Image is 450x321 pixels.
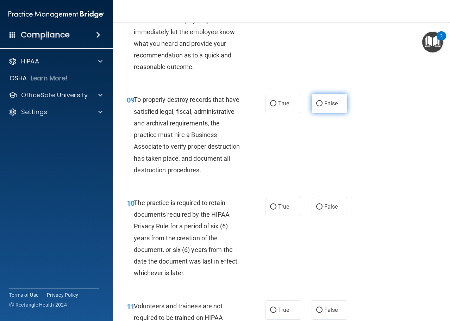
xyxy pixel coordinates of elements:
[422,32,443,53] button: Open Resource Center, 2 new notifications
[21,91,88,99] p: OfficeSafe University
[134,96,240,173] span: To properly destroy records that have satisfied legal, fiscal, administrative and archival requir...
[270,204,276,210] input: True
[9,301,67,308] span: Ⓒ Rectangle Health 2024
[8,7,104,21] img: PMB logo
[270,308,276,313] input: True
[10,74,27,82] p: OSHA
[324,307,338,313] span: False
[134,199,239,277] span: The practice is required to retain documents required by the HIPAA Privacy Rule for a period of s...
[278,307,289,313] span: True
[9,291,38,298] a: Terms of Use
[316,308,323,313] input: False
[316,204,323,210] input: False
[8,108,102,116] a: Settings
[278,203,289,210] span: True
[324,203,338,210] span: False
[21,30,70,40] h4: Compliance
[316,101,323,106] input: False
[127,199,135,208] span: 10
[270,101,276,106] input: True
[440,36,443,45] div: 2
[8,91,102,99] a: OfficeSafe University
[324,100,338,107] span: False
[31,74,68,82] p: Learn More!
[21,108,47,116] p: Settings
[47,291,79,298] a: Privacy Policy
[8,57,102,66] a: HIPAA
[278,100,289,107] span: True
[21,57,39,66] p: HIPAA
[127,302,135,311] span: 11
[127,96,135,104] span: 09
